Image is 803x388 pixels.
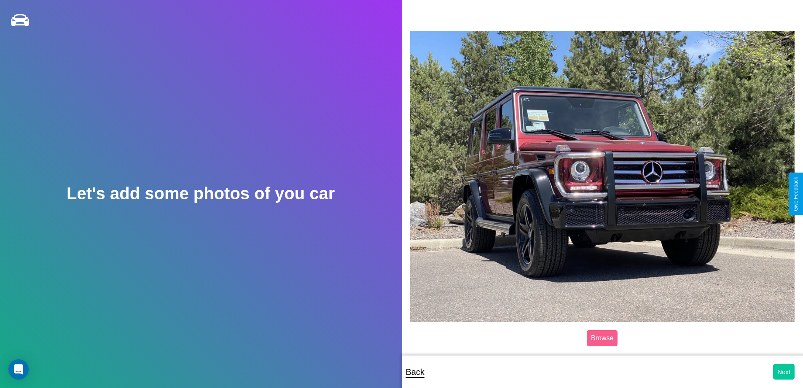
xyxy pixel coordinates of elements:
[587,330,618,346] label: Browse
[8,359,29,380] div: Open Intercom Messenger
[67,184,335,203] h2: Let's add some photos of you car
[793,177,799,211] div: Give Feedback
[406,364,424,380] p: Back
[410,31,795,321] img: posted
[773,364,795,380] button: Next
